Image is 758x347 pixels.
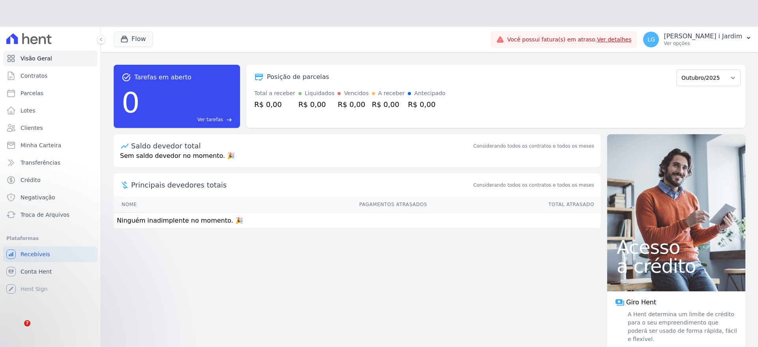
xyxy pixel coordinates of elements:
a: Parcelas [3,85,98,101]
th: Total Atrasado [428,197,600,213]
span: Acesso [617,238,736,257]
a: Conta Hent [3,264,98,279]
div: R$ 0,00 [408,99,445,110]
span: Lotes [21,107,36,114]
div: A receber [378,89,405,98]
span: a crédito [617,257,736,276]
div: Considerando todos os contratos e todos os meses [473,143,594,150]
div: 0 [122,82,140,123]
span: 7 [24,320,30,326]
a: Crédito [3,172,98,188]
span: Giro Hent [626,298,656,307]
span: Negativação [21,193,55,201]
div: Liquidados [305,89,335,98]
span: Troca de Arquivos [21,211,69,219]
a: Ver tarefas east [143,116,232,123]
div: Saldo devedor total [131,141,472,151]
span: Recebíveis [21,250,50,258]
span: Conta Hent [21,268,52,276]
span: LG [647,37,655,42]
span: Você possui fatura(s) em atraso. [507,36,632,44]
p: [PERSON_NAME] i Jardim [664,32,742,40]
p: Ver opções [664,40,742,47]
a: Lotes [3,103,98,118]
div: R$ 0,00 [298,99,335,110]
span: Crédito [21,176,41,184]
th: Nome [114,197,201,213]
td: Ninguém inadimplente no momento. 🎉 [114,213,600,229]
a: Negativação [3,189,98,205]
a: Recebíveis [3,246,98,262]
button: Flow [114,32,153,47]
span: A Hent determina um limite de crédito para o seu empreendimento que poderá ser usado de forma ráp... [626,310,737,343]
a: Ver detalhes [597,36,632,43]
span: Principais devedores totais [131,180,472,190]
div: R$ 0,00 [372,99,405,110]
span: east [226,117,232,123]
div: Antecipado [414,89,445,98]
span: Minha Carteira [21,141,61,149]
span: Visão Geral [21,54,52,62]
a: Clientes [3,120,98,136]
span: Considerando todos os contratos e todos os meses [473,182,594,189]
a: Transferências [3,155,98,171]
span: Ver tarefas [197,116,223,123]
a: Troca de Arquivos [3,207,98,223]
span: Tarefas em aberto [134,73,191,82]
span: Contratos [21,72,47,80]
button: LG [PERSON_NAME] i Jardim Ver opções [637,28,758,51]
div: Total a receber [254,89,295,98]
iframe: Intercom notifications mensagem [6,270,164,326]
span: Clientes [21,124,43,132]
div: Posição de parcelas [267,72,329,82]
div: Plataformas [6,234,94,243]
div: R$ 0,00 [338,99,368,110]
th: Pagamentos Atrasados [201,197,428,213]
span: task_alt [122,73,131,82]
span: Parcelas [21,89,43,97]
a: Minha Carteira [3,137,98,153]
span: Transferências [21,159,60,167]
p: Sem saldo devedor no momento. 🎉 [114,151,600,167]
iframe: Intercom live chat [8,320,27,339]
a: Visão Geral [3,51,98,66]
div: Vencidos [344,89,368,98]
a: Contratos [3,68,98,84]
div: R$ 0,00 [254,99,295,110]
